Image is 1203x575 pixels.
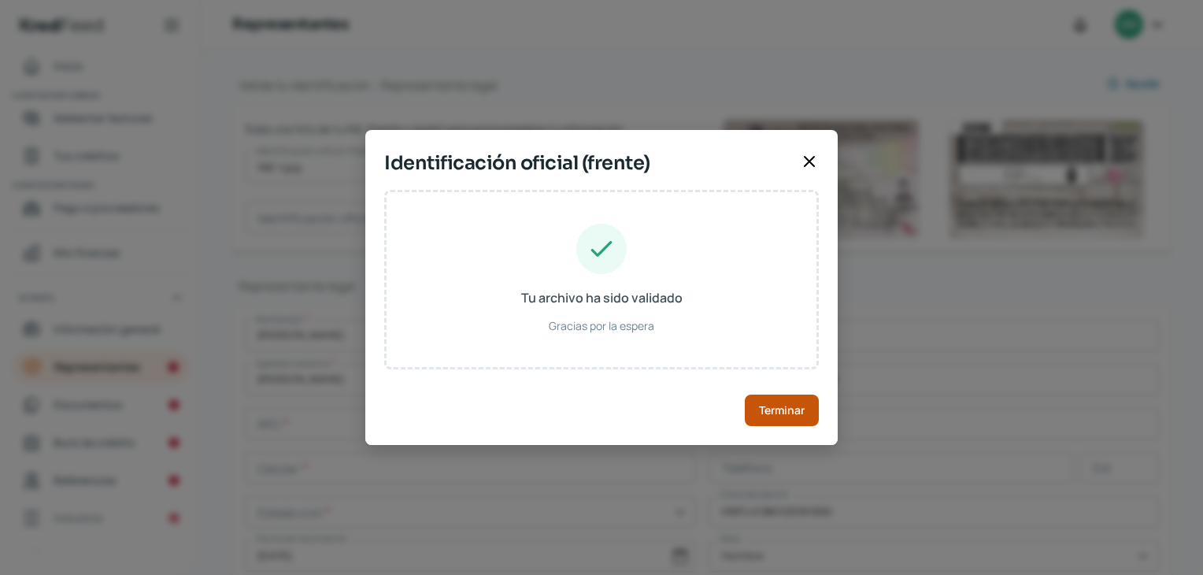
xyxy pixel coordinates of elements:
[521,287,683,310] span: Tu archivo ha sido validado
[759,405,805,416] span: Terminar
[384,149,794,177] span: Identificación oficial (frente)
[576,224,627,274] img: Tu archivo ha sido validado
[745,395,819,426] button: Terminar
[549,316,654,336] span: Gracias por la espera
